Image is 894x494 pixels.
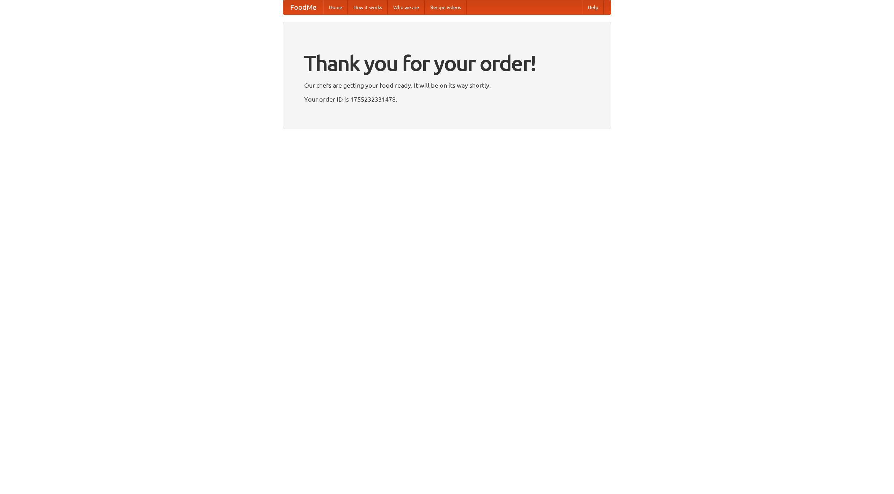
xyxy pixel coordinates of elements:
a: Home [323,0,348,14]
a: Help [582,0,604,14]
a: How it works [348,0,388,14]
h1: Thank you for your order! [304,46,590,80]
a: Recipe videos [425,0,467,14]
a: Who we are [388,0,425,14]
p: Your order ID is 1755232331478. [304,94,590,104]
a: FoodMe [283,0,323,14]
p: Our chefs are getting your food ready. It will be on its way shortly. [304,80,590,90]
